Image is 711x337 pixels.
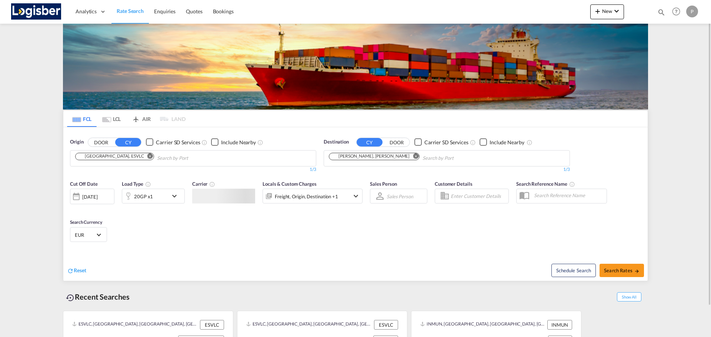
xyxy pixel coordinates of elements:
div: ESVLC, Valencia, Spain, Southern Europe, Europe [72,320,198,330]
button: icon-plus 400-fgNewicon-chevron-down [590,4,624,19]
div: ESVLC [200,320,224,330]
span: Customer Details [435,181,472,187]
span: Help [670,5,682,18]
div: Recent Searches [63,289,133,305]
md-checkbox: Checkbox No Ink [146,138,200,146]
md-datepicker: Select [70,203,76,213]
span: Origin [70,138,83,146]
md-icon: icon-airplane [131,115,140,120]
button: DOOR [88,138,114,146]
div: Include Nearby [221,139,256,146]
img: LCL+%26+FCL+BACKGROUND.png [63,24,648,109]
md-icon: icon-plus 400-fg [593,7,602,16]
div: 1/3 [324,166,570,173]
div: OriginDOOR CY Checkbox No InkUnchecked: Search for CY (Container Yard) services for all selected ... [63,127,648,281]
div: icon-magnify [657,8,665,19]
div: Press delete to remove this chip. [331,153,411,159]
md-chips-wrap: Chips container. Use arrow keys to select chips. [74,151,230,164]
span: Sales Person [370,181,397,187]
input: Chips input. [157,152,227,164]
md-icon: Unchecked: Search for CY (Container Yard) services for all selected carriers.Checked : Search for... [201,139,207,145]
div: icon-refreshReset [67,267,86,275]
md-tab-item: FCL [67,111,97,127]
span: Search Reference Name [516,181,575,187]
div: [DATE] [70,189,114,204]
span: EUR [75,232,96,238]
md-tab-item: AIR [126,111,156,127]
div: Freight Origin Destination Factory Stuffing [275,191,338,202]
md-icon: icon-chevron-down [351,192,360,200]
md-select: Select Currency: € EUREuro [74,229,103,240]
md-icon: icon-magnify [657,8,665,16]
input: Enter Customer Details [451,191,506,202]
div: ESVLC, Valencia, Spain, Southern Europe, Europe [246,320,372,330]
span: Reset [74,267,86,273]
div: Freight Origin Destination Factory Stuffingicon-chevron-down [263,189,363,203]
md-checkbox: Checkbox No Ink [414,138,468,146]
div: [DATE] [82,193,97,200]
md-icon: icon-backup-restore [66,293,75,302]
md-icon: Unchecked: Ignores neighbouring ports when fetching rates.Checked : Includes neighbouring ports w... [527,139,533,145]
input: Chips input. [423,152,493,164]
span: Enquiries [154,8,176,14]
div: Carrier SD Services [424,139,468,146]
md-icon: Your search will be saved by the below given name [569,181,575,187]
md-icon: icon-chevron-down [612,7,621,16]
span: Search Currency [70,219,102,225]
div: 20GP x1icon-chevron-down [122,189,185,203]
button: Search Ratesicon-arrow-right [600,264,644,277]
div: Help [670,5,686,18]
span: Bookings [213,8,234,14]
span: Show All [617,292,641,301]
div: 20GP x1 [134,191,153,202]
span: Load Type [122,181,151,187]
span: Search Rates [604,267,640,273]
md-icon: icon-information-outline [145,181,151,187]
span: Destination [324,138,349,146]
md-icon: The selected Trucker/Carrierwill be displayed in the rate results If the rates are from another f... [209,181,215,187]
md-icon: Unchecked: Ignores neighbouring ports when fetching rates.Checked : Includes neighbouring ports w... [257,139,263,145]
span: Locals & Custom Charges [263,181,317,187]
md-chips-wrap: Chips container. Use arrow keys to select chips. [328,151,496,164]
div: ESVLC [374,320,398,330]
md-icon: Unchecked: Search for CY (Container Yard) services for all selected carriers.Checked : Search for... [470,139,476,145]
md-icon: icon-chevron-down [170,192,183,200]
div: Manzanillo, DOMAN [331,153,410,159]
button: Remove [408,153,419,161]
button: CY [357,138,383,146]
button: CY [115,138,141,146]
span: Rate Search [117,8,144,14]
div: Carrier SD Services [156,139,200,146]
button: DOOR [384,138,410,146]
md-icon: icon-refresh [67,267,74,274]
span: Quotes [186,8,202,14]
span: Analytics [76,8,97,15]
div: P [686,6,698,17]
span: Cut Off Date [70,181,98,187]
div: INMUN [547,320,572,330]
div: Press delete to remove this chip. [78,153,146,159]
div: Valencia, ESVLC [78,153,144,159]
button: Note: By default Schedule search will only considerorigin ports, destination ports and cut off da... [551,264,596,277]
span: Carrier [192,181,215,187]
div: INMUN, Mundra, India, Indian Subcontinent, Asia Pacific [420,320,545,330]
md-select: Sales Person [386,191,414,202]
div: 1/3 [70,166,316,173]
img: d7a75e507efd11eebffa5922d020a472.png [11,3,61,20]
md-checkbox: Checkbox No Ink [480,138,524,146]
md-checkbox: Checkbox No Ink [211,138,256,146]
input: Search Reference Name [530,190,607,201]
md-tab-item: LCL [97,111,126,127]
div: Include Nearby [490,139,524,146]
md-pagination-wrapper: Use the left and right arrow keys to navigate between tabs [67,111,186,127]
md-icon: icon-arrow-right [634,269,640,274]
span: New [593,8,621,14]
button: Remove [143,153,154,161]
